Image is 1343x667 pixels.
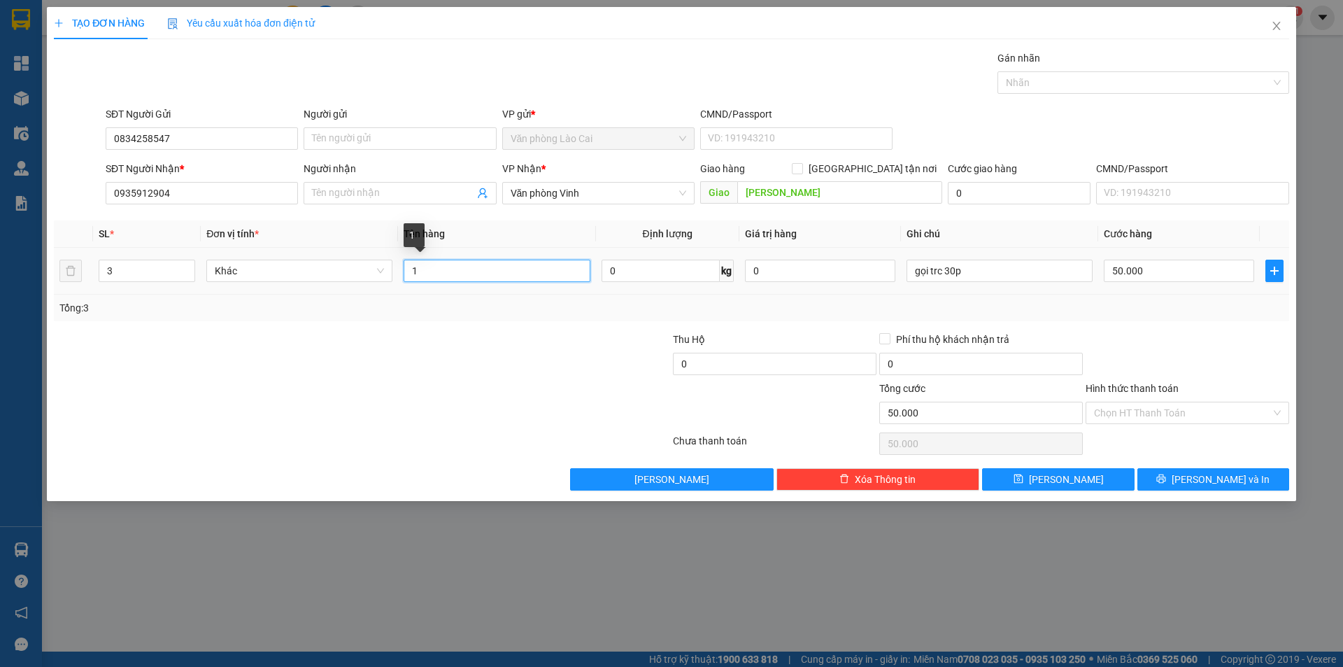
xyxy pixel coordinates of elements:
[700,163,745,174] span: Giao hàng
[901,220,1098,248] th: Ghi chú
[404,223,425,247] div: 1
[745,228,797,239] span: Giá trị hàng
[404,260,590,282] input: VD: Bàn, Ghế
[879,383,925,394] span: Tổng cước
[890,332,1015,347] span: Phí thu hộ khách nhận trả
[511,128,686,149] span: Văn phòng Lào Cai
[1257,7,1296,46] button: Close
[511,183,686,204] span: Văn phòng Vinh
[502,106,695,122] div: VP gửi
[745,260,895,282] input: 0
[477,188,488,199] span: user-add
[948,163,1017,174] label: Cước giao hàng
[634,472,709,487] span: [PERSON_NAME]
[700,106,893,122] div: CMND/Passport
[502,163,541,174] span: VP Nhận
[304,161,496,176] div: Người nhận
[187,11,338,34] b: [DOMAIN_NAME]
[570,468,774,491] button: [PERSON_NAME]
[1014,474,1023,485] span: save
[1265,260,1284,282] button: plus
[1096,161,1288,176] div: CMND/Passport
[304,106,496,122] div: Người gửi
[1137,468,1289,491] button: printer[PERSON_NAME] và In
[720,260,734,282] span: kg
[907,260,1093,282] input: Ghi Chú
[73,81,258,178] h1: Giao dọc đường
[99,228,110,239] span: SL
[839,474,849,485] span: delete
[948,182,1090,204] input: Cước giao hàng
[167,17,315,29] span: Yêu cầu xuất hóa đơn điện tử
[1266,265,1283,276] span: plus
[982,468,1134,491] button: save[PERSON_NAME]
[215,260,384,281] span: Khác
[1172,472,1270,487] span: [PERSON_NAME] và In
[855,472,916,487] span: Xóa Thông tin
[106,161,298,176] div: SĐT Người Nhận
[673,334,705,345] span: Thu Hộ
[1271,20,1282,31] span: close
[1029,472,1104,487] span: [PERSON_NAME]
[206,228,259,239] span: Đơn vị tính
[59,17,210,71] b: [PERSON_NAME] (Vinh - Sapa)
[54,18,64,28] span: plus
[737,181,942,204] input: Dọc đường
[59,260,82,282] button: delete
[8,81,113,104] h2: DPB6RYID
[106,106,298,122] div: SĐT Người Gửi
[1156,474,1166,485] span: printer
[1086,383,1179,394] label: Hình thức thanh toán
[803,161,942,176] span: [GEOGRAPHIC_DATA] tận nơi
[643,228,692,239] span: Định lượng
[997,52,1040,64] label: Gán nhãn
[167,18,178,29] img: icon
[54,17,145,29] span: TẠO ĐƠN HÀNG
[776,468,980,491] button: deleteXóa Thông tin
[1104,228,1152,239] span: Cước hàng
[59,300,518,316] div: Tổng: 3
[700,181,737,204] span: Giao
[671,433,878,458] div: Chưa thanh toán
